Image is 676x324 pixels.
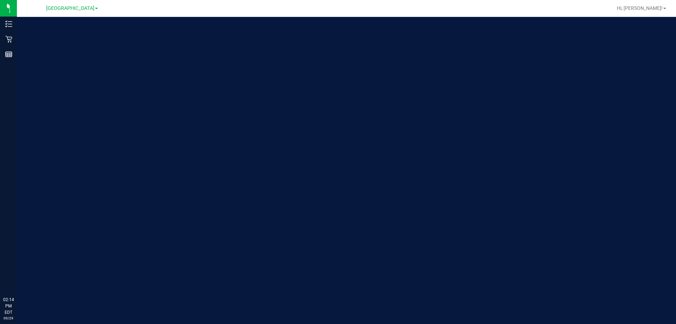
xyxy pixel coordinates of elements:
inline-svg: Reports [5,51,12,58]
span: [GEOGRAPHIC_DATA] [46,5,94,11]
p: 09/29 [3,316,14,321]
inline-svg: Retail [5,36,12,43]
p: 02:14 PM EDT [3,297,14,316]
span: Hi, [PERSON_NAME]! [617,5,663,11]
inline-svg: Inventory [5,20,12,27]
